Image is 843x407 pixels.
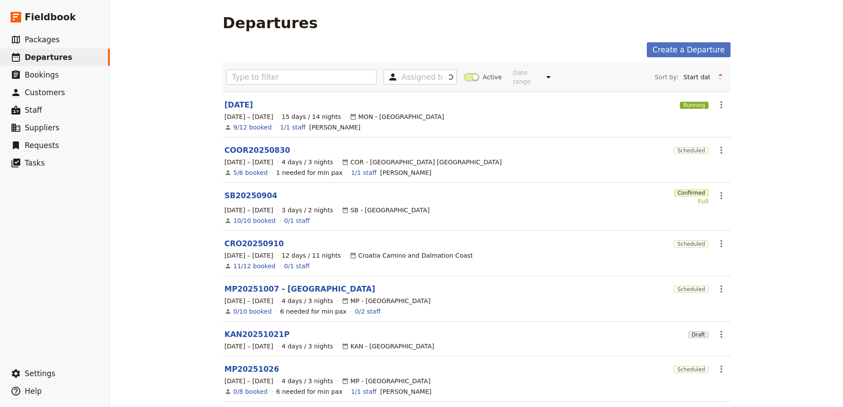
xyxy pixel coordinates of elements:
div: MON - [GEOGRAPHIC_DATA] [350,112,444,121]
button: Change sort direction [714,70,727,84]
div: COR - [GEOGRAPHIC_DATA] [GEOGRAPHIC_DATA] [342,158,502,166]
a: View the bookings for this departure [233,216,276,225]
a: [DATE] [224,100,253,110]
a: View the bookings for this departure [233,168,268,177]
span: 4 days / 3 nights [282,377,333,385]
span: Suppliers [25,123,60,132]
a: 0/1 staff [284,216,310,225]
span: [DATE] – [DATE] [224,377,273,385]
a: MP20251007 - [GEOGRAPHIC_DATA] [224,284,375,294]
button: Actions [714,236,729,251]
span: Lisa Marshall [380,168,431,177]
a: View the bookings for this departure [233,307,272,316]
span: Staff [25,106,42,115]
a: 1/1 staff [351,168,377,177]
span: Bookings [25,70,59,79]
a: KAN20251021P [224,329,290,340]
span: [DATE] – [DATE] [224,251,273,260]
div: MP - [GEOGRAPHIC_DATA] [342,377,431,385]
span: Scheduled [674,366,709,373]
a: 1/1 staff [280,123,306,132]
button: Actions [714,281,729,296]
span: 12 days / 11 nights [282,251,341,260]
span: [DATE] – [DATE] [224,206,273,215]
span: Help [25,387,42,396]
div: 1 needed for min pax [276,168,343,177]
div: Full [674,197,709,206]
span: Scheduled [674,147,709,154]
span: Customers [25,88,65,97]
button: Actions [714,188,729,203]
span: [DATE] – [DATE] [224,112,273,121]
span: Rebecca Arnott [309,123,360,132]
span: 4 days / 3 nights [282,342,333,351]
a: CRO20250910 [224,238,284,249]
h1: Departures [223,14,318,32]
a: Create a Departure [647,42,731,57]
button: Actions [714,143,729,158]
span: 4 days / 3 nights [282,158,333,166]
div: 6 needed for min pax [276,387,343,396]
a: View the bookings for this departure [233,123,272,132]
span: 15 days / 14 nights [282,112,341,121]
span: Settings [25,369,56,378]
span: [DATE] – [DATE] [224,342,273,351]
span: Running [680,102,709,109]
div: MP - [GEOGRAPHIC_DATA] [342,296,431,305]
button: Actions [714,327,729,342]
span: Scheduled [674,286,709,293]
span: [DATE] – [DATE] [224,158,273,166]
input: Type to filter [226,70,377,85]
button: Actions [714,97,729,112]
span: Packages [25,35,60,44]
div: KAN - [GEOGRAPHIC_DATA] [342,342,434,351]
a: 1/1 staff [351,387,377,396]
span: Departures [25,53,72,62]
a: 0/2 staff [355,307,380,316]
div: Croatia Camino and Dalmation Coast [350,251,473,260]
span: Scheduled [674,240,709,248]
button: Actions [714,362,729,377]
span: Requests [25,141,59,150]
a: COOR20250830 [224,145,290,155]
span: Tasks [25,159,45,167]
div: 6 needed for min pax [280,307,347,316]
a: View the bookings for this departure [233,387,268,396]
span: 3 days / 2 nights [282,206,333,215]
span: Active [483,73,502,81]
a: MP20251026 [224,364,279,374]
a: 0/1 staff [284,262,310,270]
select: Sort by: [679,70,714,84]
span: 4 days / 3 nights [282,296,333,305]
span: Sort by: [655,73,679,81]
span: Fieldbook [25,11,76,24]
span: Draft [688,331,709,338]
a: SB20250904 [224,190,277,201]
span: Melinda Russell [380,387,431,396]
input: Assigned to [402,72,442,82]
div: SB - [GEOGRAPHIC_DATA] [342,206,430,215]
span: [DATE] – [DATE] [224,296,273,305]
span: Confirmed [674,189,709,196]
a: View the bookings for this departure [233,262,276,270]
